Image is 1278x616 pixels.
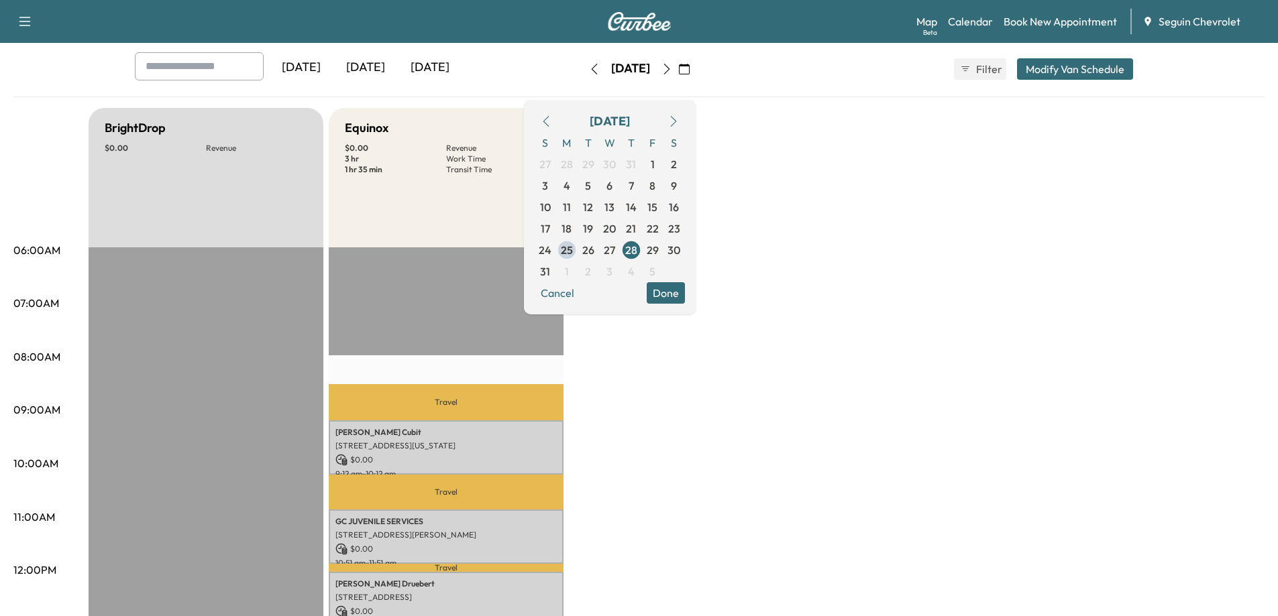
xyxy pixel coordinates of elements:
span: 30 [668,242,680,258]
span: T [621,132,642,153]
span: 13 [604,199,615,215]
span: 23 [668,221,680,237]
span: 4 [628,263,635,280]
span: 19 [583,221,593,237]
p: [STREET_ADDRESS] [335,592,557,603]
span: 12 [583,199,593,215]
a: Calendar [948,13,993,29]
span: M [556,132,578,153]
span: 9 [671,178,677,194]
span: 31 [626,156,636,172]
span: 1 [651,156,655,172]
span: 18 [562,221,572,237]
span: 29 [582,156,594,172]
span: 1 [565,263,569,280]
span: 31 [540,263,550,280]
span: 5 [649,263,655,280]
span: W [599,132,621,153]
span: 27 [539,156,551,172]
span: Filter [976,61,1000,77]
p: Revenue [446,143,547,153]
p: Work Time [446,153,547,164]
span: 17 [541,221,550,237]
span: 11 [563,199,571,215]
p: [STREET_ADDRESS][PERSON_NAME] [335,530,557,540]
span: S [663,132,685,153]
p: 08:00AM [13,349,60,365]
span: 4 [564,178,570,194]
span: S [535,132,556,153]
a: Book New Appointment [1004,13,1117,29]
p: 10:00AM [13,455,58,471]
span: 3 [606,263,613,280]
p: 12:00PM [13,562,56,578]
span: 10 [540,199,551,215]
p: Travel [329,384,564,420]
span: 2 [671,156,677,172]
div: [DATE] [590,112,630,131]
button: Modify Van Schedule [1017,58,1133,80]
span: 20 [603,221,616,237]
p: GC JUVENILE SERVICES [335,516,557,527]
span: 7 [629,178,634,194]
span: 14 [626,199,637,215]
span: 21 [626,221,636,237]
span: 25 [561,242,573,258]
p: $ 0.00 [345,143,446,153]
div: Beta [923,27,937,38]
div: [DATE] [269,52,333,83]
p: Transit Time [446,164,547,175]
span: 27 [604,242,615,258]
span: 8 [649,178,655,194]
p: [STREET_ADDRESS][US_STATE] [335,440,557,451]
div: [DATE] [333,52,398,83]
p: 09:00AM [13,402,60,418]
p: [PERSON_NAME] Cubit [335,427,557,438]
span: 5 [585,178,591,194]
span: 3 [542,178,548,194]
button: Cancel [535,282,580,304]
p: $ 0.00 [335,454,557,466]
p: [PERSON_NAME] Druebert [335,578,557,589]
p: 3 hr [345,153,446,164]
span: 2 [585,263,591,280]
span: 29 [647,242,659,258]
p: Travel [329,475,564,509]
p: 9:12 am - 10:12 am [335,469,557,479]
span: F [642,132,663,153]
div: [DATE] [398,52,462,83]
h5: BrightDrop [105,119,166,137]
span: 30 [603,156,616,172]
span: 22 [647,221,659,237]
p: 11:00AM [13,509,55,525]
span: 28 [625,242,637,258]
span: 28 [561,156,573,172]
p: Travel [329,564,564,572]
p: 06:00AM [13,242,60,258]
button: Filter [954,58,1006,80]
p: Revenue [206,143,307,153]
span: 16 [669,199,679,215]
span: 6 [606,178,613,194]
img: Curbee Logo [607,12,672,31]
a: MapBeta [916,13,937,29]
div: [DATE] [611,60,650,77]
p: 07:00AM [13,295,59,311]
span: 26 [582,242,594,258]
span: T [578,132,599,153]
span: 15 [647,199,657,215]
span: Seguin Chevrolet [1159,13,1240,29]
p: $ 0.00 [105,143,206,153]
p: 1 hr 35 min [345,164,446,175]
button: Done [647,282,685,304]
p: $ 0.00 [335,543,557,555]
h5: Equinox [345,119,388,137]
p: 10:51 am - 11:51 am [335,558,557,568]
span: 24 [539,242,551,258]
